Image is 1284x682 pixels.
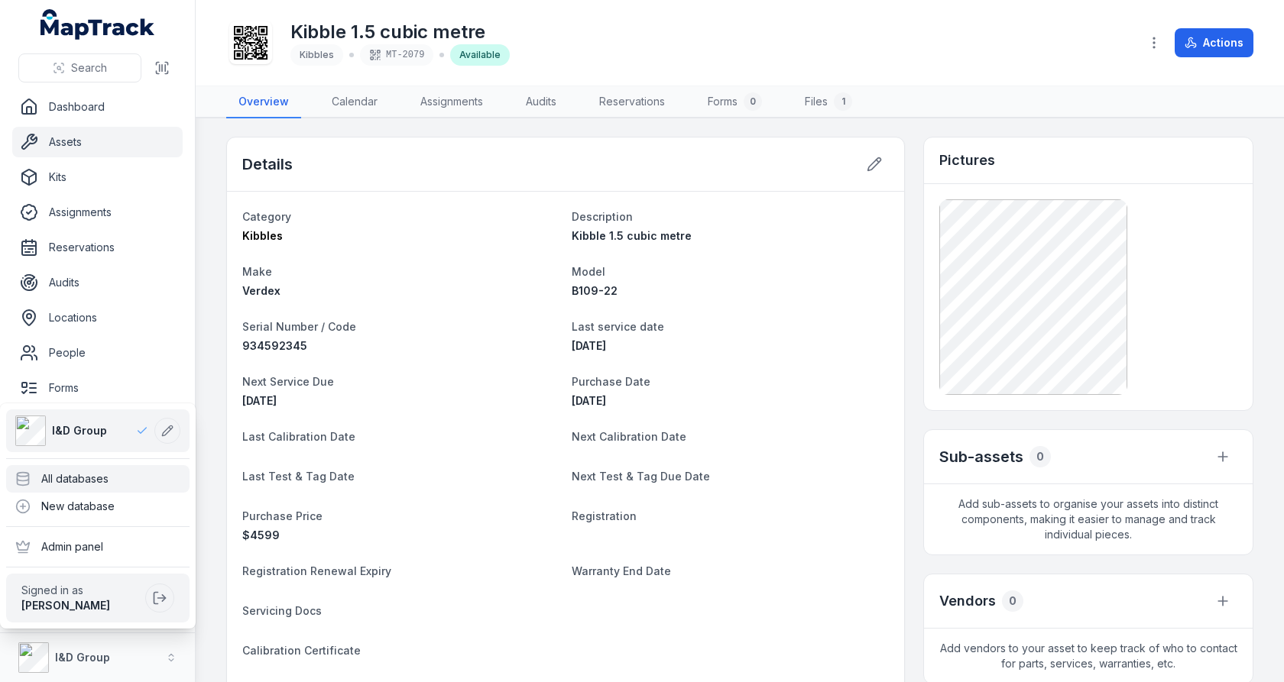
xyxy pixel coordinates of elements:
div: New database [6,493,190,520]
div: Admin panel [6,533,190,561]
span: I&D Group [52,423,107,438]
strong: [PERSON_NAME] [21,599,110,612]
div: All databases [6,465,190,493]
span: Signed in as [21,583,139,598]
strong: I&D Group [55,651,110,664]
